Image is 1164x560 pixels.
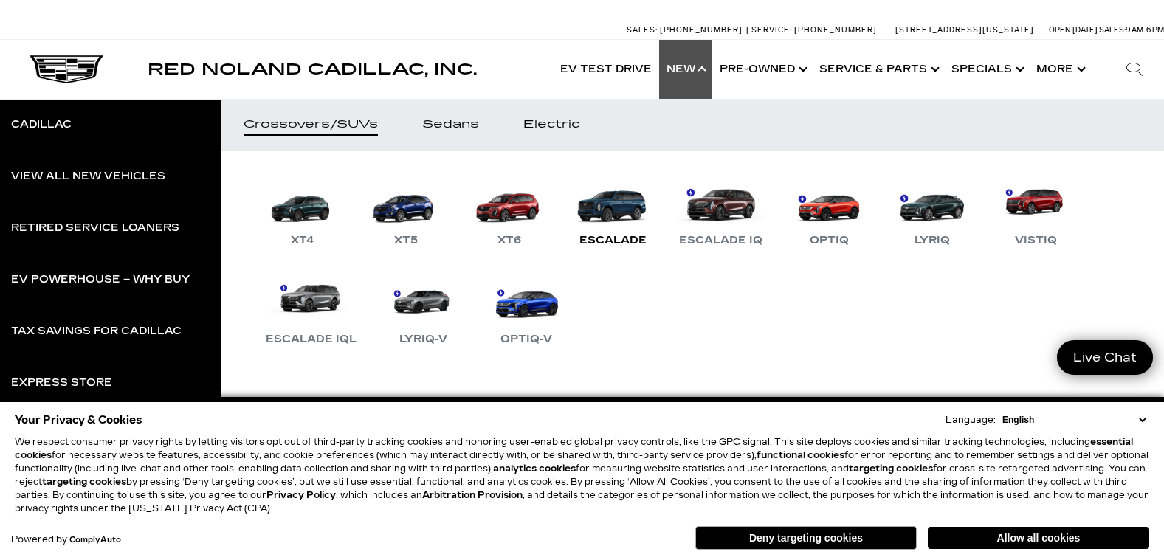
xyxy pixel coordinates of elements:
div: LYRIQ [907,232,957,249]
div: Escalade IQL [258,331,364,348]
a: OPTIQ-V [482,272,571,348]
a: Crossovers/SUVs [221,99,400,151]
span: Sales: [627,25,658,35]
a: EV Test Drive [553,40,659,99]
a: Sedans [400,99,501,151]
div: Language: [946,415,996,424]
a: XT4 [258,173,347,249]
div: Crossovers/SUVs [244,120,378,130]
span: Live Chat [1066,349,1144,366]
a: Service: [PHONE_NUMBER] [746,26,881,34]
a: Sales: [PHONE_NUMBER] [627,26,746,34]
div: Sedans [422,120,479,130]
a: Red Noland Cadillac, Inc. [148,62,477,77]
div: Escalade IQ [672,232,770,249]
div: Electric [523,120,579,130]
div: Powered by [11,535,121,545]
a: Live Chat [1057,340,1153,375]
span: 9 AM-6 PM [1126,25,1164,35]
strong: functional cookies [757,450,844,460]
span: [PHONE_NUMBER] [660,25,743,35]
img: Cadillac Dark Logo with Cadillac White Text [30,55,103,83]
button: Allow all cookies [928,527,1149,549]
div: OPTIQ-V [493,331,559,348]
span: [PHONE_NUMBER] [794,25,877,35]
a: New [659,40,712,99]
a: LYRIQ [888,173,977,249]
a: ComplyAuto [69,536,121,545]
a: Privacy Policy [266,490,336,500]
div: View All New Vehicles [11,171,165,182]
span: Open [DATE] [1049,25,1098,35]
div: Tax Savings for Cadillac [11,326,182,336]
a: Pre-Owned [712,40,812,99]
a: [STREET_ADDRESS][US_STATE] [895,25,1034,35]
strong: Arbitration Provision [422,490,523,500]
strong: targeting cookies [849,463,933,474]
a: Service & Parts [812,40,944,99]
a: Electric [501,99,602,151]
div: EV Powerhouse – Why Buy [11,274,190,285]
span: Red Noland Cadillac, Inc. [148,61,477,78]
div: OPTIQ [802,232,856,249]
div: VISTIQ [1008,232,1064,249]
a: Specials [944,40,1029,99]
strong: targeting cookies [42,477,126,487]
div: LYRIQ-V [392,331,455,348]
select: Language Select [999,413,1149,426]
a: OPTIQ [785,173,873,249]
div: Express Store [11,378,112,388]
div: XT6 [490,232,528,249]
div: Cadillac [11,120,72,130]
div: Retired Service Loaners [11,223,179,233]
a: LYRIQ-V [379,272,467,348]
a: XT5 [362,173,450,249]
a: Escalade IQL [258,272,364,348]
a: Escalade [568,173,657,249]
button: More [1029,40,1090,99]
div: XT5 [387,232,425,249]
a: XT6 [465,173,554,249]
button: Deny targeting cookies [695,526,917,550]
a: VISTIQ [991,173,1080,249]
div: Escalade [572,232,654,249]
div: XT4 [283,232,322,249]
p: We respect consumer privacy rights by letting visitors opt out of third-party tracking cookies an... [15,435,1149,515]
span: Your Privacy & Cookies [15,409,142,430]
strong: analytics cookies [493,463,576,474]
span: Service: [751,25,792,35]
span: Sales: [1099,25,1126,35]
a: Escalade IQ [672,173,770,249]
